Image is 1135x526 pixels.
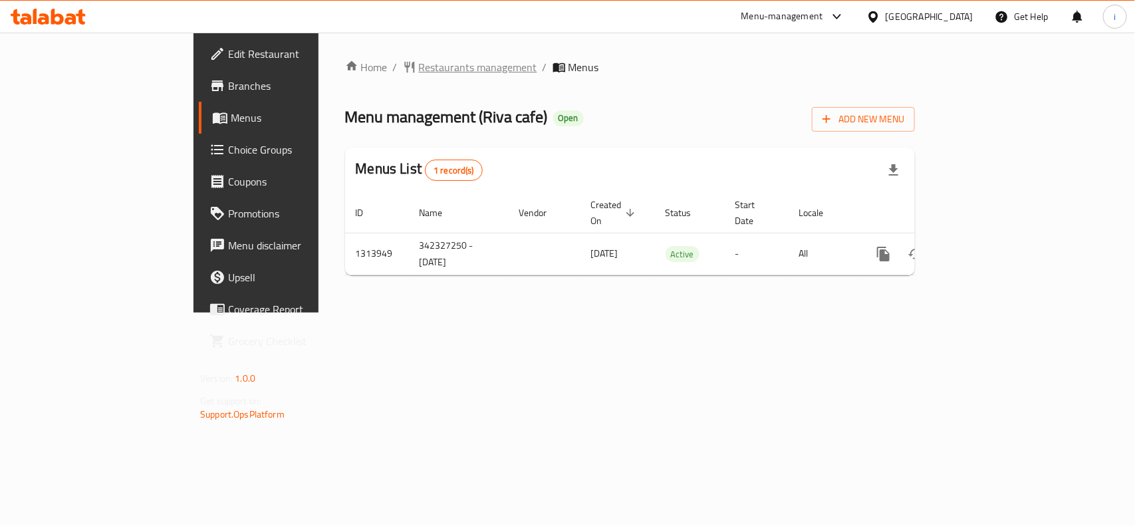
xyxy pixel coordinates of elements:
[878,154,910,186] div: Export file
[789,233,857,275] td: All
[812,107,915,132] button: Add New Menu
[822,111,904,128] span: Add New Menu
[868,238,900,270] button: more
[543,59,547,75] li: /
[199,38,383,70] a: Edit Restaurant
[200,370,233,387] span: Version:
[393,59,398,75] li: /
[425,160,483,181] div: Total records count
[409,233,509,275] td: 342327250 - [DATE]
[199,293,383,325] a: Coverage Report
[199,166,383,197] a: Coupons
[228,237,372,253] span: Menu disclaimer
[591,245,618,262] span: [DATE]
[900,238,932,270] button: Change Status
[553,110,584,126] div: Open
[345,102,548,132] span: Menu management ( Riva cafe )
[553,112,584,124] span: Open
[519,205,565,221] span: Vendor
[1114,9,1116,24] span: i
[356,159,483,181] h2: Menus List
[420,205,460,221] span: Name
[591,197,639,229] span: Created On
[735,197,773,229] span: Start Date
[799,205,841,221] span: Locale
[228,301,372,317] span: Coverage Report
[228,142,372,158] span: Choice Groups
[345,59,915,75] nav: breadcrumb
[200,392,261,410] span: Get support on:
[231,110,372,126] span: Menus
[666,246,699,262] div: Active
[419,59,537,75] span: Restaurants management
[356,205,381,221] span: ID
[199,70,383,102] a: Branches
[199,197,383,229] a: Promotions
[228,269,372,285] span: Upsell
[228,46,372,62] span: Edit Restaurant
[199,261,383,293] a: Upsell
[857,193,1006,233] th: Actions
[345,193,1006,275] table: enhanced table
[426,164,482,177] span: 1 record(s)
[199,229,383,261] a: Menu disclaimer
[568,59,599,75] span: Menus
[741,9,823,25] div: Menu-management
[199,102,383,134] a: Menus
[228,205,372,221] span: Promotions
[886,9,973,24] div: [GEOGRAPHIC_DATA]
[200,406,285,423] a: Support.OpsPlatform
[228,174,372,190] span: Coupons
[666,247,699,262] span: Active
[199,134,383,166] a: Choice Groups
[199,325,383,357] a: Grocery Checklist
[725,233,789,275] td: -
[403,59,537,75] a: Restaurants management
[228,78,372,94] span: Branches
[235,370,255,387] span: 1.0.0
[228,333,372,349] span: Grocery Checklist
[666,205,709,221] span: Status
